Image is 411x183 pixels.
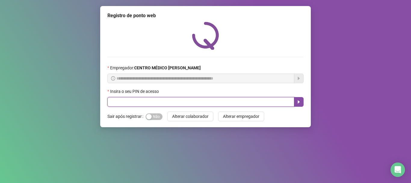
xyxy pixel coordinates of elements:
span: caret-right [296,99,301,104]
img: QRPoint [192,22,219,50]
div: Open Intercom Messenger [391,162,405,177]
span: Alterar empregador [223,113,259,120]
button: Alterar colaborador [167,112,213,121]
span: Empregador : [110,65,201,71]
span: Alterar colaborador [172,113,209,120]
label: Sair após registrar [107,112,146,121]
div: Registro de ponto web [107,12,304,19]
button: Alterar empregador [218,112,264,121]
strong: CENTRO MÉDICO [PERSON_NAME] [134,65,201,70]
span: info-circle [111,76,115,80]
label: Insira o seu PIN de acesso [107,88,163,95]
